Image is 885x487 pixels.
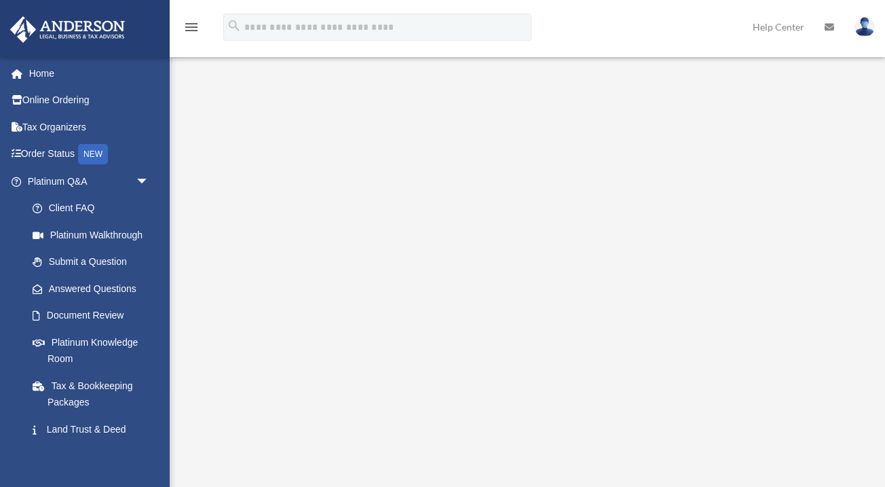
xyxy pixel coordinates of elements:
[6,16,129,43] img: Anderson Advisors Platinum Portal
[19,249,170,276] a: Submit a Question
[10,113,170,141] a: Tax Organizers
[183,75,868,456] iframe: <span data-mce-type="bookmark" style="display: inline-block; width: 0px; overflow: hidden; line-h...
[19,195,170,222] a: Client FAQ
[10,141,170,168] a: Order StatusNEW
[10,60,170,87] a: Home
[227,18,242,33] i: search
[19,275,170,302] a: Answered Questions
[19,221,163,249] a: Platinum Walkthrough
[183,19,200,35] i: menu
[183,24,200,35] a: menu
[136,168,163,196] span: arrow_drop_down
[10,87,170,114] a: Online Ordering
[78,144,108,164] div: NEW
[854,17,875,37] img: User Pic
[19,329,170,372] a: Platinum Knowledge Room
[19,302,170,329] a: Document Review
[19,372,170,416] a: Tax & Bookkeeping Packages
[10,168,170,195] a: Platinum Q&Aarrow_drop_down
[19,416,170,459] a: Land Trust & Deed Forum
